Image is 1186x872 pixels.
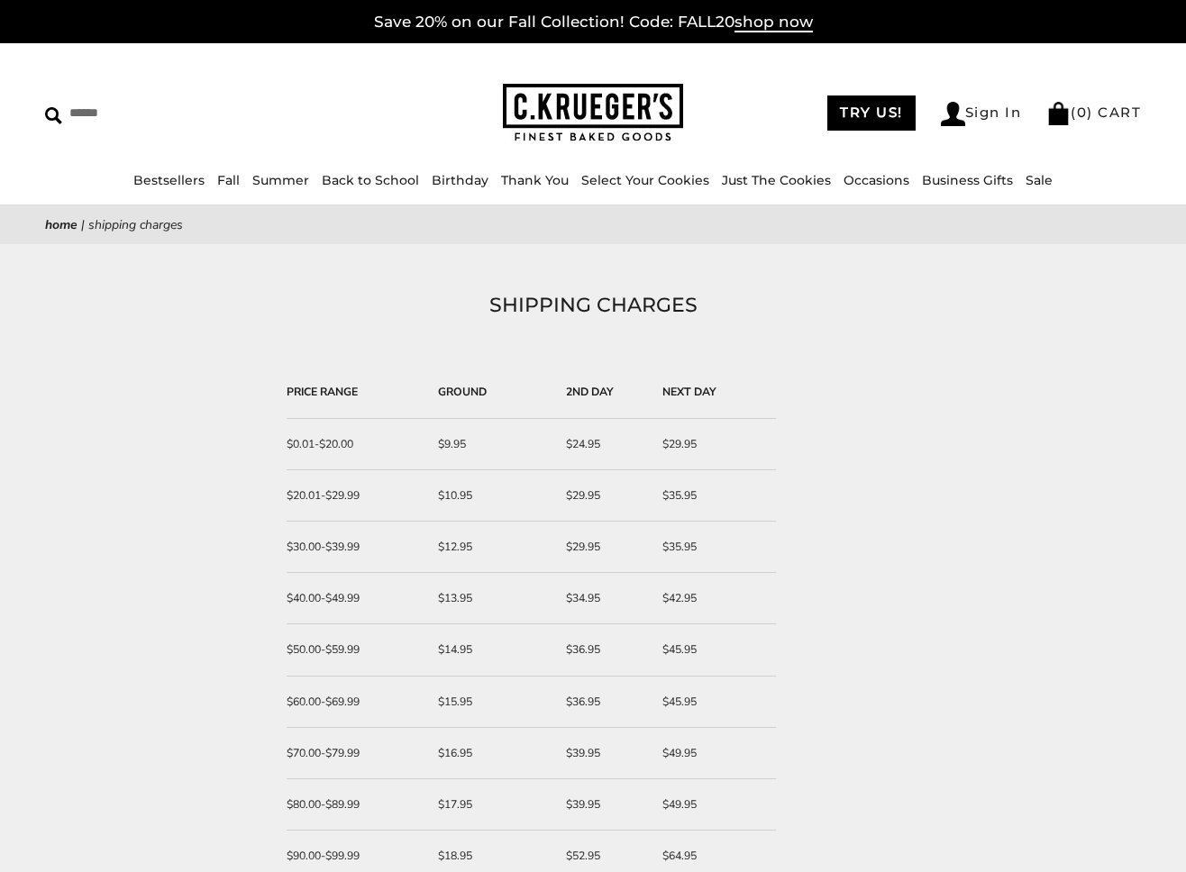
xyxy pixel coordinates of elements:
[662,385,716,399] strong: NEXT DAY
[941,102,1022,126] a: Sign In
[322,172,419,188] a: Back to School
[653,522,776,573] td: $35.95
[45,107,62,124] img: Search
[429,470,556,522] td: $10.95
[734,13,813,32] span: shop now
[501,172,569,188] a: Thank You
[287,849,360,863] span: $90.00-$99.99
[438,385,487,399] strong: GROUND
[72,289,1114,322] h1: SHIPPING CHARGES
[722,172,831,188] a: Just The Cookies
[1026,172,1053,188] a: Sale
[287,419,429,470] td: $0.01-$20.00
[429,522,556,573] td: $12.95
[287,677,429,728] td: $60.00-$69.99
[581,172,709,188] a: Select Your Cookies
[88,216,183,233] span: SHIPPING CHARGES
[557,677,653,728] td: $36.95
[1046,102,1071,125] img: Bag
[557,573,653,624] td: $34.95
[827,95,916,131] a: TRY US!
[81,216,85,233] span: |
[653,624,776,676] td: $45.95
[429,728,556,779] td: $16.95
[45,214,1141,235] nav: breadcrumbs
[429,779,556,831] td: $17.95
[557,728,653,779] td: $39.95
[1077,104,1088,121] span: 0
[287,573,429,624] td: $40.00-$49.99
[941,102,965,126] img: Account
[429,677,556,728] td: $15.95
[287,624,429,676] td: $50.00-$59.99
[252,172,309,188] a: Summer
[557,522,653,573] td: $29.95
[287,538,420,556] div: $30.00-$39.99
[432,172,488,188] a: Birthday
[429,624,556,676] td: $14.95
[653,470,776,522] td: $35.95
[217,172,240,188] a: Fall
[287,488,360,503] span: $20.01-$29.99
[503,84,683,142] img: C.KRUEGER'S
[374,13,813,32] a: Save 20% on our Fall Collection! Code: FALL20shop now
[429,573,556,624] td: $13.95
[653,728,776,779] td: $49.95
[287,728,429,779] td: $70.00-$79.99
[287,385,358,399] strong: PRICE RANGE
[429,419,556,470] td: $9.95
[653,779,776,831] td: $49.95
[566,385,614,399] strong: 2ND DAY
[1046,104,1141,121] a: (0) CART
[45,216,78,233] a: Home
[45,99,298,127] input: Search
[653,573,776,624] td: $42.95
[557,419,653,470] td: $24.95
[287,779,429,831] td: $80.00-$89.99
[557,624,653,676] td: $36.95
[922,172,1013,188] a: Business Gifts
[844,172,909,188] a: Occasions
[653,677,776,728] td: $45.95
[557,470,653,522] td: $29.95
[133,172,205,188] a: Bestsellers
[557,779,653,831] td: $39.95
[653,419,776,470] td: $29.95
